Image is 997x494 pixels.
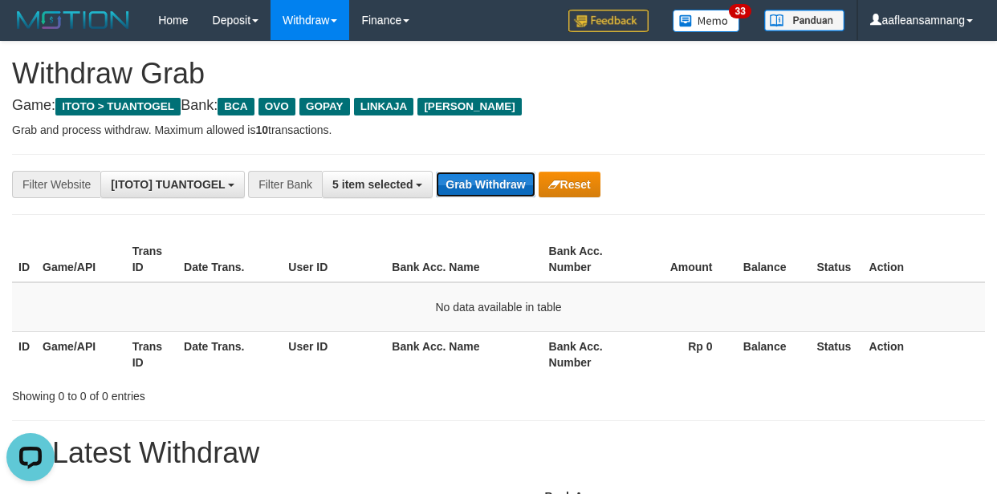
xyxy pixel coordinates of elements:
span: 5 item selected [332,178,413,191]
th: Action [863,331,985,377]
button: Grab Withdraw [436,172,535,197]
th: Status [810,237,862,282]
span: BCA [218,98,254,115]
th: Bank Acc. Number [543,237,631,282]
th: Balance [737,237,811,282]
th: Bank Acc. Name [385,331,542,377]
span: [ITOTO] TUANTOGEL [111,178,225,191]
button: 5 item selected [322,171,433,198]
img: Feedback.jpg [568,10,649,32]
span: GOPAY [299,98,350,115]
span: ITOTO > TUANTOGEL [55,98,181,115]
span: LINKAJA [354,98,414,115]
th: Trans ID [126,237,177,282]
span: OVO [258,98,295,115]
h1: 15 Latest Withdraw [12,437,985,469]
th: User ID [282,237,385,282]
img: panduan.png [764,10,844,31]
span: 33 [729,4,751,18]
button: Reset [539,172,600,197]
th: Trans ID [126,331,177,377]
th: Date Trans. [177,237,282,282]
th: ID [12,331,36,377]
strong: 10 [255,123,268,136]
img: MOTION_logo.png [12,8,134,32]
th: User ID [282,331,385,377]
th: Rp 0 [631,331,737,377]
td: No data available in table [12,282,985,332]
th: Bank Acc. Name [385,237,542,282]
th: Status [810,331,862,377]
h1: Withdraw Grab [12,58,985,90]
th: ID [12,237,36,282]
th: Game/API [36,331,126,377]
th: Balance [737,331,811,377]
div: Showing 0 to 0 of 0 entries [12,382,404,404]
p: Grab and process withdraw. Maximum allowed is transactions. [12,122,985,138]
span: [PERSON_NAME] [417,98,521,115]
img: Button%20Memo.svg [673,10,740,32]
h4: Game: Bank: [12,98,985,114]
div: Filter Website [12,171,100,198]
th: Bank Acc. Number [543,331,631,377]
th: Action [863,237,985,282]
th: Amount [631,237,737,282]
div: Filter Bank [248,171,322,198]
button: Open LiveChat chat widget [6,6,55,55]
th: Game/API [36,237,126,282]
th: Date Trans. [177,331,282,377]
button: [ITOTO] TUANTOGEL [100,171,245,198]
